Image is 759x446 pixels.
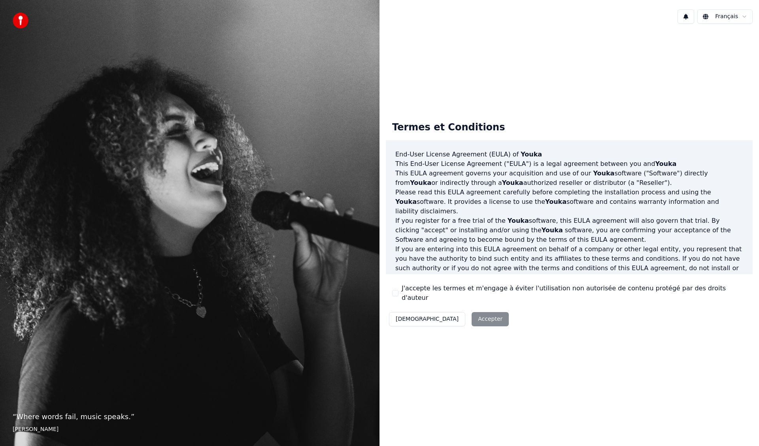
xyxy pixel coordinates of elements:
[542,226,563,234] span: Youka
[395,198,417,205] span: Youka
[521,151,542,158] span: Youka
[13,425,367,433] footer: [PERSON_NAME]
[655,160,676,167] span: Youka
[13,411,367,422] p: “ Where words fail, music speaks. ”
[386,115,511,140] div: Termes et Conditions
[395,169,743,188] p: This EULA agreement governs your acquisition and use of our software ("Software") directly from o...
[402,284,746,303] label: J'accepte les termes et m'engage à éviter l'utilisation non autorisée de contenu protégé par des ...
[502,179,523,186] span: Youka
[395,188,743,216] p: Please read this EULA agreement carefully before completing the installation process and using th...
[395,159,743,169] p: This End-User License Agreement ("EULA") is a legal agreement between you and
[389,312,465,326] button: [DEMOGRAPHIC_DATA]
[13,13,28,28] img: youka
[508,217,529,224] span: Youka
[395,245,743,282] p: If you are entering into this EULA agreement on behalf of a company or other legal entity, you re...
[593,169,614,177] span: Youka
[545,198,566,205] span: Youka
[410,179,431,186] span: Youka
[395,216,743,245] p: If you register for a free trial of the software, this EULA agreement will also govern that trial...
[395,150,743,159] h3: End-User License Agreement (EULA) of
